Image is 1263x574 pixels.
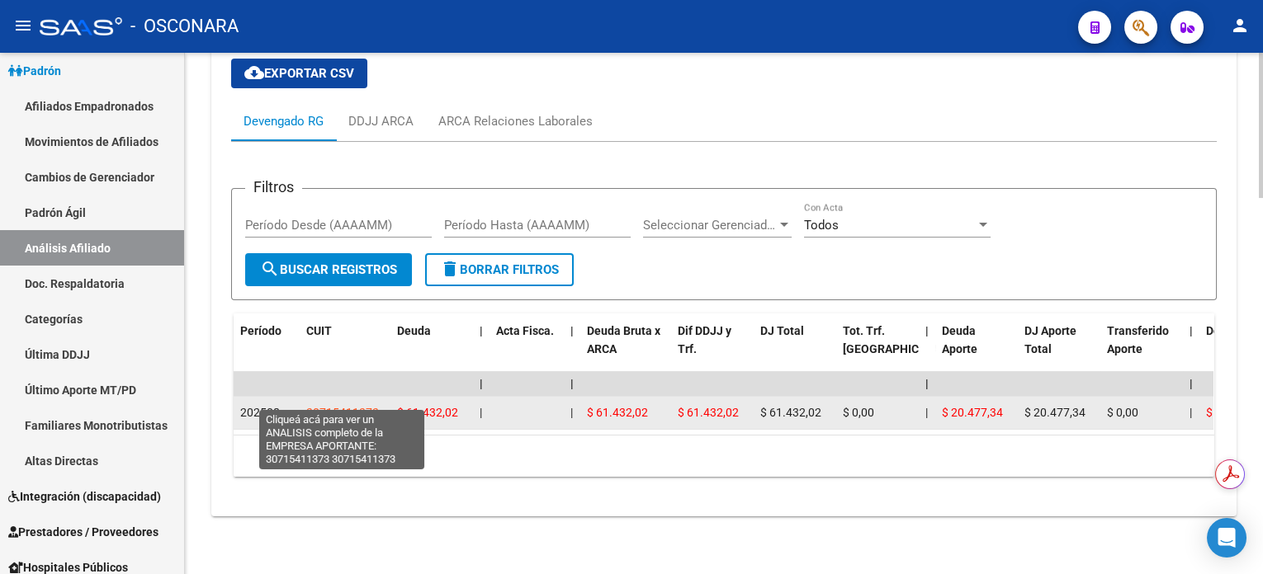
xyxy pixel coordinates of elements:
span: 202508 [240,406,280,419]
span: Tot. Trf. [GEOGRAPHIC_DATA] [843,324,955,356]
span: Acta Fisca. [496,324,554,337]
datatable-header-cell: | [473,313,490,386]
span: Período [240,324,281,337]
mat-icon: person [1230,16,1250,35]
span: 30715411373 [306,406,379,419]
span: | [1190,324,1193,337]
span: Seleccionar Gerenciador [643,218,777,233]
button: Borrar Filtros [425,253,574,286]
span: $ 61.432,02 [397,406,458,419]
datatable-header-cell: | [1183,313,1199,386]
span: Deuda Aporte [942,324,977,356]
mat-icon: menu [13,16,33,35]
datatable-header-cell: Tot. Trf. Bruto [836,313,919,386]
h3: Filtros [245,176,302,199]
span: $ 61.432,02 [760,406,821,419]
span: DJ Aporte Total [1024,324,1076,356]
span: Borrar Filtros [440,262,559,277]
span: $ 61.432,02 [678,406,739,419]
div: DDJJ ARCA [348,112,414,130]
span: CUIT [306,324,332,337]
span: | [570,406,573,419]
mat-icon: delete [440,259,460,279]
datatable-header-cell: DJ Total [754,313,836,386]
button: Exportar CSV [231,59,367,88]
span: $ 20.477,34 [942,406,1003,419]
span: $ 0,00 [843,406,874,419]
mat-icon: cloud_download [244,63,264,82]
span: | [480,377,483,390]
datatable-header-cell: Deuda Bruta x ARCA [580,313,671,386]
datatable-header-cell: | [564,313,580,386]
span: - OSCONARA [130,8,239,45]
span: | [570,377,574,390]
datatable-header-cell: Deuda Aporte [935,313,1018,386]
span: | [480,324,483,337]
span: | [570,324,574,337]
datatable-header-cell: CUIT [300,313,390,386]
datatable-header-cell: Dif DDJJ y Trf. [671,313,754,386]
span: | [925,406,928,419]
span: | [1190,377,1193,390]
datatable-header-cell: Período [234,313,300,386]
span: | [925,377,929,390]
span: | [480,406,482,419]
datatable-header-cell: Transferido Aporte [1100,313,1183,386]
span: $ 61.432,02 [587,406,648,419]
span: Todos [804,218,839,233]
div: Devengado RG [244,112,324,130]
span: Transferido Aporte [1107,324,1169,356]
datatable-header-cell: Deuda [390,313,473,386]
span: Integración (discapacidad) [8,487,161,506]
span: Padrón [8,62,61,80]
span: Dif DDJJ y Trf. [678,324,731,356]
span: $ 0,00 [1107,406,1138,419]
button: Buscar Registros [245,253,412,286]
mat-icon: search [260,259,280,279]
span: Exportar CSV [244,66,354,81]
datatable-header-cell: Acta Fisca. [490,313,564,386]
datatable-header-cell: | [919,313,935,386]
span: Prestadores / Proveedores [8,523,158,541]
span: | [925,324,929,337]
span: $ 20.477,34 [1024,406,1086,419]
div: Open Intercom Messenger [1207,518,1246,558]
span: Deuda [397,324,431,337]
span: DJ Total [760,324,804,337]
datatable-header-cell: DJ Aporte Total [1018,313,1100,386]
span: Deuda Bruta x ARCA [587,324,660,356]
span: | [1190,406,1192,419]
span: Buscar Registros [260,262,397,277]
div: ARCA Relaciones Laborales [438,112,593,130]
